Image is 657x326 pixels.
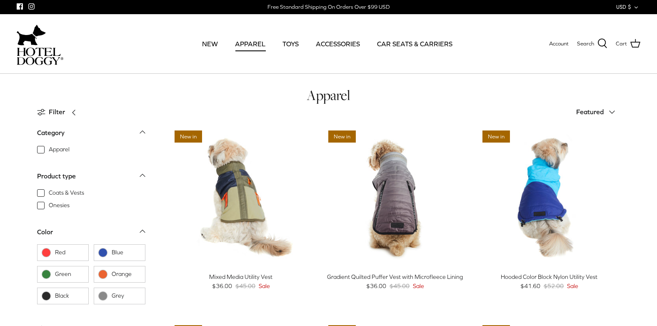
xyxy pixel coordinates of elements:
a: Filter [37,102,82,122]
span: Green [55,270,84,278]
span: Onesies [49,201,70,210]
div: Color [37,227,53,238]
img: dog-icon.svg [17,23,46,48]
a: Gradient Quilted Puffer Vest with Microfleece Lining [324,126,466,268]
span: Search [577,40,594,48]
img: hoteldoggycom [17,48,63,65]
div: Free Standard Shipping On Orders Over $99 USD [267,3,390,11]
a: Cart [616,38,640,49]
span: $52.00 [544,281,564,291]
span: Coats & Vests [49,189,84,197]
a: hoteldoggycom [17,23,63,65]
div: Mixed Media Utility Vest [170,272,312,281]
div: Category [37,128,65,138]
span: Red [55,248,84,257]
a: Hooded Color Block Nylon Utility Vest $41.60 $52.00 Sale [478,272,620,291]
div: Product type [37,171,76,182]
a: Product type [37,170,145,188]
span: Grey [112,292,141,300]
a: Facebook [17,3,23,10]
span: Sale [413,281,424,291]
div: Hooded Color Block Nylon Utility Vest [478,272,620,281]
a: TOYS [275,30,306,58]
a: Hooded Color Block Nylon Utility Vest [478,126,620,268]
a: Account [549,40,569,48]
a: Category [37,126,145,145]
a: Mixed Media Utility Vest $36.00 $45.00 Sale [170,272,312,291]
div: Gradient Quilted Puffer Vest with Microfleece Lining [324,272,466,281]
span: $41.60 [520,281,540,291]
a: Free Standard Shipping On Orders Over $99 USD [267,1,390,13]
a: Search [577,38,607,49]
button: Featured [576,103,620,121]
span: Apparel [49,145,70,154]
span: $45.00 [390,281,410,291]
span: Account [549,40,569,47]
h1: Apparel [37,86,620,104]
span: Filter [49,107,65,118]
a: Gradient Quilted Puffer Vest with Microfleece Lining $36.00 $45.00 Sale [324,272,466,291]
span: $36.00 [366,281,386,291]
span: Cart [616,40,627,48]
span: New in [328,130,356,143]
span: Sale [567,281,578,291]
span: New in [482,130,510,143]
span: Orange [112,270,141,278]
a: NEW [195,30,225,58]
span: Black [55,292,84,300]
a: APPAREL [227,30,273,58]
a: Instagram [28,3,35,10]
span: Blue [112,248,141,257]
a: Color [37,226,145,244]
div: Primary navigation [124,30,531,58]
a: CAR SEATS & CARRIERS [370,30,460,58]
a: ACCESSORIES [308,30,367,58]
span: Featured [576,108,604,115]
span: Sale [259,281,270,291]
span: $45.00 [235,281,255,291]
a: Mixed Media Utility Vest [170,126,312,268]
span: New in [175,130,202,143]
span: $36.00 [212,281,232,291]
